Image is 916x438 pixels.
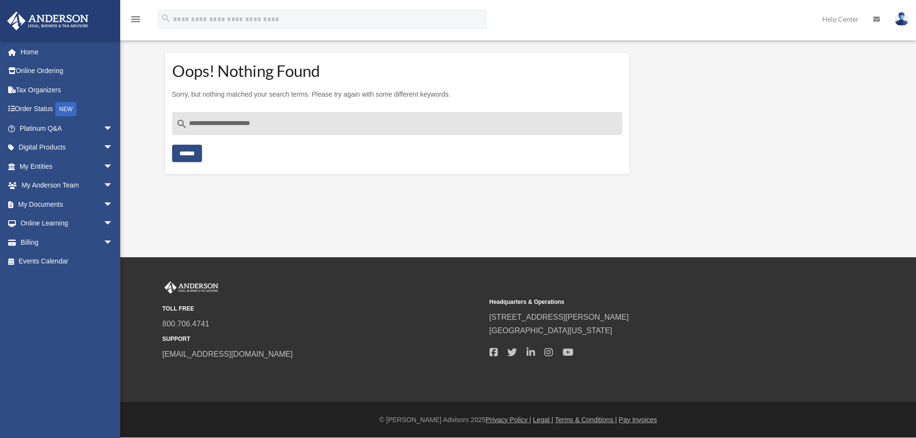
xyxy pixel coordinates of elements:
[163,281,220,294] img: Anderson Advisors Platinum Portal
[161,13,171,24] i: search
[120,414,916,426] div: © [PERSON_NAME] Advisors 2025
[163,304,483,314] small: TOLL FREE
[533,416,553,424] a: Legal |
[7,176,127,195] a: My Anderson Teamarrow_drop_down
[4,12,91,30] img: Anderson Advisors Platinum Portal
[489,326,613,335] a: [GEOGRAPHIC_DATA][US_STATE]
[172,65,623,77] h1: Oops! Nothing Found
[130,17,141,25] a: menu
[163,350,293,358] a: [EMAIL_ADDRESS][DOMAIN_NAME]
[172,88,623,100] p: Sorry, but nothing matched your search terms. Please try again with some different keywords.
[489,313,629,321] a: [STREET_ADDRESS][PERSON_NAME]
[103,176,123,196] span: arrow_drop_down
[619,416,657,424] a: Pay Invoices
[103,195,123,214] span: arrow_drop_down
[176,118,188,130] i: search
[489,297,810,307] small: Headquarters & Operations
[7,157,127,176] a: My Entitiesarrow_drop_down
[103,214,123,234] span: arrow_drop_down
[55,102,76,116] div: NEW
[7,62,127,81] a: Online Ordering
[7,233,127,252] a: Billingarrow_drop_down
[163,334,483,344] small: SUPPORT
[7,138,127,157] a: Digital Productsarrow_drop_down
[103,233,123,252] span: arrow_drop_down
[103,119,123,138] span: arrow_drop_down
[486,416,531,424] a: Privacy Policy |
[7,195,127,214] a: My Documentsarrow_drop_down
[555,416,617,424] a: Terms & Conditions |
[7,80,127,100] a: Tax Organizers
[7,42,123,62] a: Home
[7,100,127,119] a: Order StatusNEW
[103,157,123,176] span: arrow_drop_down
[7,214,127,233] a: Online Learningarrow_drop_down
[7,252,127,271] a: Events Calendar
[103,138,123,158] span: arrow_drop_down
[894,12,909,26] img: User Pic
[163,320,210,328] a: 800.706.4741
[130,13,141,25] i: menu
[7,119,127,138] a: Platinum Q&Aarrow_drop_down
